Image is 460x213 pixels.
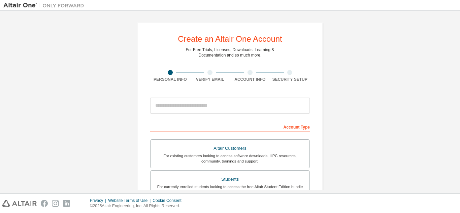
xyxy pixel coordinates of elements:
[108,198,153,203] div: Website Terms of Use
[190,77,230,82] div: Verify Email
[90,203,186,209] p: © 2025 Altair Engineering, Inc. All Rights Reserved.
[3,2,88,9] img: Altair One
[150,77,190,82] div: Personal Info
[63,200,70,207] img: linkedin.svg
[178,35,282,43] div: Create an Altair One Account
[2,200,37,207] img: altair_logo.svg
[230,77,270,82] div: Account Info
[90,198,108,203] div: Privacy
[150,121,310,132] div: Account Type
[270,77,310,82] div: Security Setup
[155,184,305,195] div: For currently enrolled students looking to access the free Altair Student Edition bundle and all ...
[155,175,305,184] div: Students
[186,47,274,58] div: For Free Trials, Licenses, Downloads, Learning & Documentation and so much more.
[155,153,305,164] div: For existing customers looking to access software downloads, HPC resources, community, trainings ...
[155,144,305,153] div: Altair Customers
[41,200,48,207] img: facebook.svg
[153,198,185,203] div: Cookie Consent
[52,200,59,207] img: instagram.svg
